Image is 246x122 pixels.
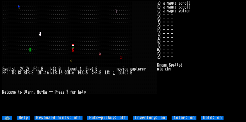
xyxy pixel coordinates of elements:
div: 2 [26,67,28,71]
div: l [122,71,124,75]
input: Color: on [172,116,196,120]
div: L [68,67,70,71]
div: e [58,90,60,94]
div: o [119,67,120,71]
div: E [80,71,82,75]
div: = [84,71,86,75]
div: p [134,67,136,71]
input: Auto-pickup: off [87,116,128,120]
div: 8 [18,71,20,75]
div: = [43,71,45,75]
div: e [126,67,128,71]
div: C [53,67,55,71]
input: Help [17,116,30,120]
div: r [29,90,31,94]
div: 0 [58,67,60,71]
div: D [78,71,80,75]
div: e [70,67,72,71]
div: P [55,90,57,94]
div: : [109,71,111,75]
div: R [28,71,29,75]
div: 2 [20,67,22,71]
div: p [84,90,86,94]
div: S [2,67,4,71]
div: A [33,67,35,71]
div: = [57,71,58,75]
div: : [126,71,128,75]
div: = [29,71,31,75]
div: 8 [99,71,101,75]
div: l [6,90,8,94]
div: m [12,90,14,94]
mark: H [113,71,115,75]
div: L [105,71,107,75]
div: C [64,71,66,75]
div: c [8,90,10,94]
div: e [6,67,8,71]
div: G [119,71,120,75]
div: : [91,67,93,71]
div: i [122,67,124,71]
div: e [74,67,76,71]
div: 6 [72,71,74,75]
input: ⚙️ [2,116,12,120]
div: s [60,90,62,94]
input: Keyboard hints: off [34,116,83,120]
div: s [12,67,14,71]
stats: a) a magic scroll b) a magic scroll c) a magic potion d) - - - e) - - - f) - - - g) - - - h) - - ... [157,1,243,116]
div: r [140,67,142,71]
div: e [130,67,132,71]
div: U [24,90,26,94]
div: p [4,67,6,71]
div: e [80,90,82,94]
div: ? [66,90,68,94]
div: : [55,67,57,71]
div: n [31,90,33,94]
div: ( [22,67,24,71]
div: W [51,67,53,71]
div: r [74,90,76,94]
div: r [57,90,58,94]
div: v [120,67,122,71]
div: + [41,90,43,94]
div: A [95,71,97,75]
div: r [144,67,146,71]
input: Bold: on [201,116,224,120]
div: l [136,67,138,71]
div: H [2,71,4,75]
div: t [18,90,20,94]
div: a [28,90,29,94]
div: o [138,67,140,71]
div: l [8,67,10,71]
div: c [124,67,126,71]
div: x [132,67,134,71]
div: 1 [58,71,60,75]
div: E [86,67,88,71]
div: I [53,71,55,75]
div: W [51,71,53,75]
div: O [66,71,68,75]
div: , [33,90,35,94]
div: 0 [130,71,132,75]
div: 1 [45,71,47,75]
div: ) [20,71,22,75]
div: n [117,67,119,71]
div: I [37,71,39,75]
div: S [24,71,26,75]
div: 1 [80,67,82,71]
div: B [43,90,45,94]
div: : [6,71,8,75]
div: l [26,90,28,94]
div: V [107,71,109,75]
div: M [37,90,39,94]
div: W [2,90,4,94]
div: p [89,67,91,71]
div: h [78,90,80,94]
div: f [70,90,72,94]
div: P [4,71,6,75]
div: - [49,90,51,94]
div: o [20,90,22,94]
div: ) [28,67,29,71]
div: N [68,71,70,75]
div: u [39,90,41,94]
